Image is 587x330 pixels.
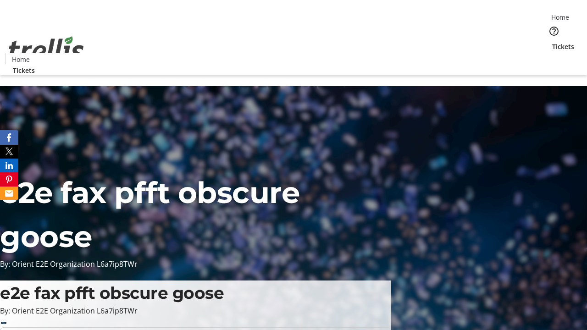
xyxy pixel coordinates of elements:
img: Orient E2E Organization L6a7ip8TWr's Logo [6,26,87,72]
a: Home [545,12,575,22]
span: Tickets [552,42,574,51]
span: Home [12,55,30,64]
button: Help [545,22,563,40]
span: Home [551,12,569,22]
a: Home [6,55,35,64]
a: Tickets [6,66,42,75]
span: Tickets [13,66,35,75]
a: Tickets [545,42,581,51]
button: Cart [545,51,563,70]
